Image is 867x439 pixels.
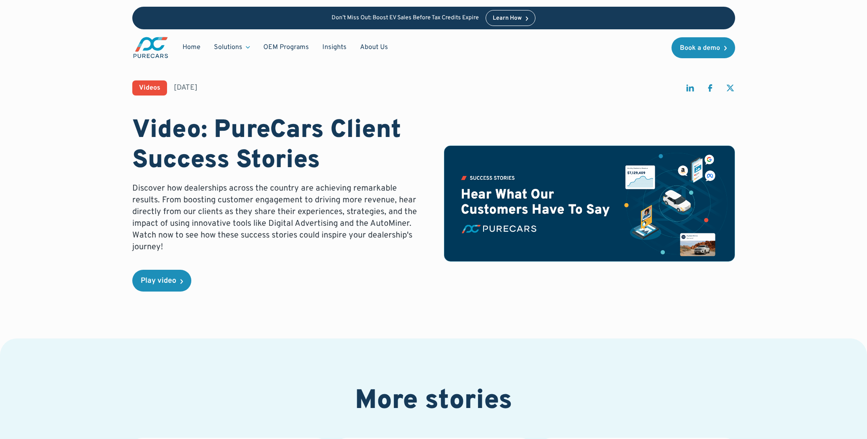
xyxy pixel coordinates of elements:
[214,43,242,52] div: Solutions
[141,277,176,285] div: Play video
[671,37,735,58] a: Book a demo
[132,116,424,176] h1: Video: PureCars Client Success Stories
[685,83,695,97] a: share on linkedin
[132,36,169,59] a: main
[257,39,316,55] a: OEM Programs
[493,15,522,21] div: Learn How
[132,270,191,292] a: Play video
[705,83,715,97] a: share on facebook
[332,15,479,22] p: Don’t Miss Out: Boost EV Sales Before Tax Credits Expire
[355,385,512,418] h2: More stories
[486,10,535,26] a: Learn How
[132,36,169,59] img: purecars logo
[174,83,198,93] div: [DATE]
[316,39,353,55] a: Insights
[176,39,207,55] a: Home
[132,183,424,253] p: Discover how dealerships across the country are achieving remarkable results. From boosting custo...
[139,85,160,91] div: Videos
[353,39,395,55] a: About Us
[725,83,735,97] a: share on twitter
[680,45,720,52] div: Book a demo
